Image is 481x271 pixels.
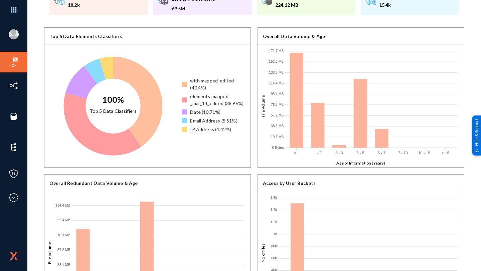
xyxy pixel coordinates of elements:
[190,93,251,107] div: elements mapped _mar_14_edited (38.96%)
[190,126,231,133] div: IP Address (4.42%)
[356,151,364,155] text: 3 - 5
[9,169,19,179] img: icon-policies.svg
[271,256,277,260] text: 600
[378,151,385,155] text: 5 - 7
[269,81,284,85] text: 114.4 MB
[271,244,277,248] text: 800
[190,117,237,124] div: Email Address (5.51%)
[57,233,70,237] text: 76.3 MB
[9,57,19,67] img: icon-risk-sonar.svg
[261,95,266,117] text: File Volume
[271,113,284,117] text: 57.2 MB
[258,28,464,44] div: Overall Data Volume & Age
[398,151,408,155] text: 7 - 10
[271,92,284,96] text: 95.4 MB
[68,1,112,8] div: 18.2k
[102,94,124,104] text: 100%
[57,218,70,222] text: 95.4 MB
[271,220,277,224] text: 1.2k
[9,29,19,39] img: blank-profile-picture.png
[9,193,19,203] img: icon-compliance.svg
[271,124,284,128] text: 38.1 MB
[57,263,70,267] text: 38.1 MB
[190,77,251,91] div: with mapped_edited (40.4%)
[271,103,284,106] text: 76.3 MB
[44,175,251,191] div: Overall Redundant Data Volume & Age
[418,151,430,155] text: 10 - 15
[271,196,277,200] text: 1.6k
[44,28,251,44] div: Top 5 Data Elements Classifiers
[475,148,479,152] img: help_support.svg
[90,108,137,114] text: Top 5 Data Classifiers
[335,151,343,155] text: 2 - 3
[269,60,284,64] text: 152.6 MB
[9,81,19,91] img: icon-inventory.svg
[47,242,52,264] text: File Volume
[269,71,284,74] text: 133.5 MB
[379,1,432,8] div: 15.4k
[57,248,70,252] text: 57.2 MB
[314,151,322,155] text: 1 - 2
[172,5,249,12] div: 69.5M
[261,244,266,262] text: No of files
[4,3,24,17] img: app launcher
[442,151,449,155] text: > 15
[272,146,284,150] text: 0 Bytes
[269,49,284,53] text: 171.7 MB
[258,175,464,191] div: Access by User Buckets
[294,151,299,155] text: < 1
[9,142,19,152] img: icon-elements.svg
[55,204,70,207] text: 114.4 MB
[472,115,481,156] div: Help & Support
[273,232,277,236] text: 1k
[9,111,19,121] img: icon-sources.svg
[336,161,385,166] text: Age of Information (Years)
[271,135,284,139] text: 19.1 MB
[275,1,331,8] div: 224.12 MB
[271,208,277,212] text: 1.4k
[190,108,220,115] div: Date (10.71%)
